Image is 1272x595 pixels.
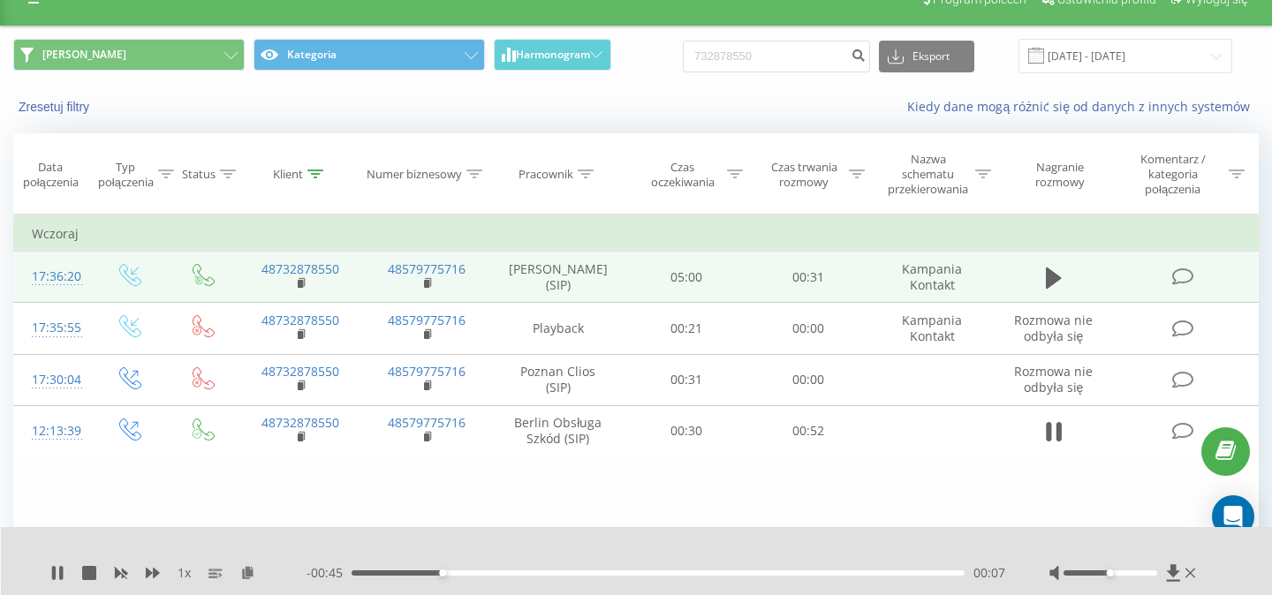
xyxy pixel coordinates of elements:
[13,39,245,71] button: [PERSON_NAME]
[261,414,339,431] a: 48732878550
[626,405,748,456] td: 00:30
[747,252,869,303] td: 00:31
[869,303,996,354] td: Kampania Kontakt
[626,252,748,303] td: 05:00
[747,405,869,456] td: 00:52
[98,160,154,190] div: Typ połączenia
[973,564,1005,582] span: 00:07
[1121,152,1224,197] div: Komentarz / kategoria połączenia
[1212,495,1254,538] div: Open Intercom Messenger
[32,363,74,397] div: 17:30:04
[747,303,869,354] td: 00:00
[879,41,974,72] button: Eksport
[885,152,971,197] div: Nazwa schematu przekierowania
[388,312,466,328] a: 48579775716
[626,303,748,354] td: 00:21
[490,405,626,456] td: Berlin Obsługa Szkód (SIP)
[388,414,466,431] a: 48579775716
[490,354,626,405] td: Poznan Clios (SIP)
[907,98,1259,115] a: Kiedy dane mogą różnić się od danych z innych systemów
[747,354,869,405] td: 00:00
[519,167,573,182] div: Pracownik
[32,414,74,448] div: 12:13:39
[254,39,485,71] button: Kategoria
[1014,363,1093,395] span: Rozmowa nie odbyła się
[494,39,611,71] button: Harmonogram
[869,252,996,303] td: Kampania Kontakt
[178,564,191,582] span: 1 x
[261,260,339,277] a: 48732878550
[32,311,74,345] div: 17:35:55
[490,303,626,354] td: Playback
[14,160,87,190] div: Data połączenia
[273,167,303,182] div: Klient
[261,363,339,380] a: 48732878550
[388,260,466,277] a: 48579775716
[367,167,462,182] div: Numer biznesowy
[261,312,339,328] a: 48732878550
[1014,312,1093,344] span: Rozmowa nie odbyła się
[13,99,98,115] button: Zresetuj filtry
[42,48,126,62] span: [PERSON_NAME]
[32,260,74,294] div: 17:36:20
[307,564,352,582] span: - 00:45
[439,569,446,576] div: Accessibility label
[14,216,1259,252] td: Wczoraj
[182,167,216,182] div: Status
[683,41,870,72] input: Wyszukiwanie według numeru
[388,363,466,380] a: 48579775716
[642,160,723,190] div: Czas oczekiwania
[763,160,844,190] div: Czas trwania rozmowy
[626,354,748,405] td: 00:31
[1107,569,1114,576] div: Accessibility label
[1011,160,1108,190] div: Nagranie rozmowy
[490,252,626,303] td: [PERSON_NAME] (SIP)
[516,49,590,61] span: Harmonogram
